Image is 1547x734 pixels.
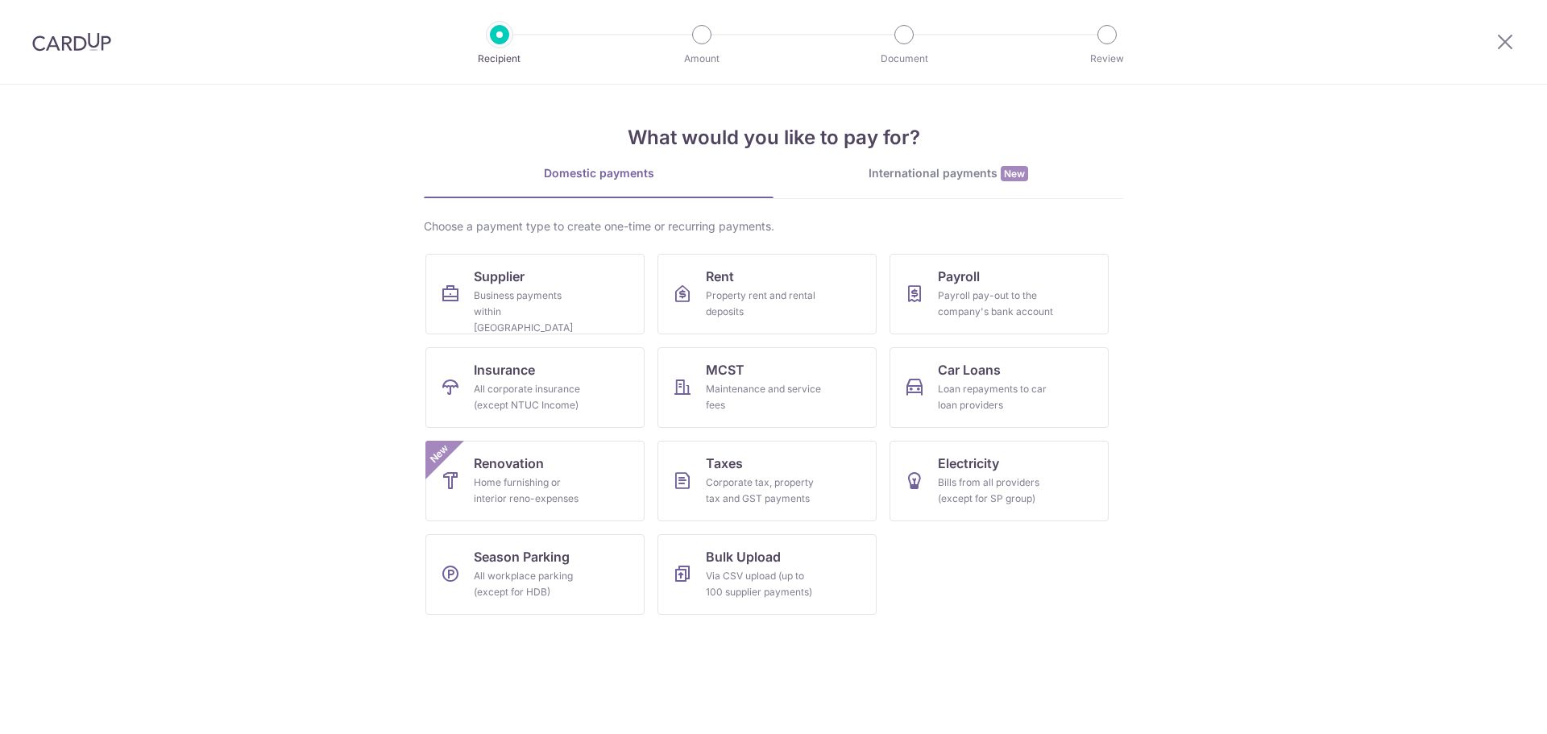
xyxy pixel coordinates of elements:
[890,254,1109,334] a: PayrollPayroll pay-out to the company's bank account
[706,360,744,379] span: MCST
[706,288,822,320] div: Property rent and rental deposits
[425,347,645,428] a: InsuranceAll corporate insurance (except NTUC Income)
[657,254,877,334] a: RentProperty rent and rental deposits
[474,381,590,413] div: All corporate insurance (except NTUC Income)
[474,475,590,507] div: Home furnishing or interior reno-expenses
[773,165,1123,182] div: International payments
[938,267,980,286] span: Payroll
[440,51,559,67] p: Recipient
[424,123,1123,152] h4: What would you like to pay for?
[938,454,999,473] span: Electricity
[706,568,822,600] div: Via CSV upload (up to 100 supplier payments)
[938,288,1054,320] div: Payroll pay-out to the company's bank account
[425,534,645,615] a: Season ParkingAll workplace parking (except for HDB)
[474,288,590,336] div: Business payments within [GEOGRAPHIC_DATA]
[425,254,645,334] a: SupplierBusiness payments within [GEOGRAPHIC_DATA]
[474,547,570,566] span: Season Parking
[426,441,453,467] span: New
[706,475,822,507] div: Corporate tax, property tax and GST payments
[938,360,1001,379] span: Car Loans
[890,441,1109,521] a: ElectricityBills from all providers (except for SP group)
[706,381,822,413] div: Maintenance and service fees
[474,267,525,286] span: Supplier
[657,347,877,428] a: MCSTMaintenance and service fees
[424,218,1123,234] div: Choose a payment type to create one-time or recurring payments.
[642,51,761,67] p: Amount
[1047,51,1167,67] p: Review
[844,51,964,67] p: Document
[32,32,111,52] img: CardUp
[938,475,1054,507] div: Bills from all providers (except for SP group)
[425,441,645,521] a: RenovationHome furnishing or interior reno-expensesNew
[424,165,773,181] div: Domestic payments
[474,360,535,379] span: Insurance
[657,534,877,615] a: Bulk UploadVia CSV upload (up to 100 supplier payments)
[706,454,743,473] span: Taxes
[706,547,781,566] span: Bulk Upload
[1001,166,1028,181] span: New
[1444,686,1531,726] iframe: Opens a widget where you can find more information
[474,568,590,600] div: All workplace parking (except for HDB)
[706,267,734,286] span: Rent
[657,441,877,521] a: TaxesCorporate tax, property tax and GST payments
[890,347,1109,428] a: Car LoansLoan repayments to car loan providers
[474,454,544,473] span: Renovation
[938,381,1054,413] div: Loan repayments to car loan providers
